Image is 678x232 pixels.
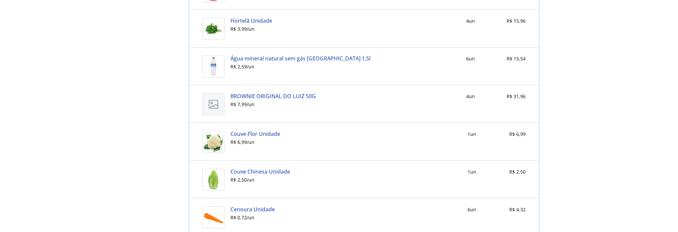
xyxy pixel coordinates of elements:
[507,55,526,62] span: R$ 15,54
[230,140,280,145] div: R$ 6,99 / un
[202,169,224,191] img: Couve Chinesa Unidade
[230,206,275,212] a: Cenoura Unidade
[230,177,290,183] div: R$ 2,50 / un
[230,93,316,99] a: BROWNIE ORIGINAL DO LUIZ 50G
[466,55,475,62] div: 6 un
[468,206,476,213] div: 6 un
[230,215,275,220] div: R$ 0,72 / un
[466,93,475,100] div: 4 un
[202,18,224,40] img: Hortelã Unidade
[507,18,526,24] span: R$ 15,96
[202,93,224,115] img: BROWNIE ORIGINAL DO LUIZ 50G
[509,206,526,213] span: R$ 4,32
[509,131,526,137] span: R$ 6,99
[202,206,224,228] img: Cenoura Unidade
[466,18,475,24] div: 4 un
[230,169,290,175] a: Couve Chinesa Unidade
[230,18,272,24] a: Hortelã Unidade
[230,64,371,69] div: R$ 2,59 / un
[230,55,371,61] a: Água mineral natural sem gás [GEOGRAPHIC_DATA] 1,5l
[230,131,280,137] a: Couve-Flor Unidade
[468,131,476,138] div: 1 un
[507,93,526,99] span: R$ 31,96
[202,131,224,153] img: Couve-Flor Unidade
[202,55,224,77] img: Água mineral natural sem gás Pouso Alto 1,5l
[468,169,476,175] div: 1 un
[230,102,316,107] div: R$ 7,99 / un
[509,169,526,175] span: R$ 2,50
[230,26,272,32] div: R$ 3,99 / un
